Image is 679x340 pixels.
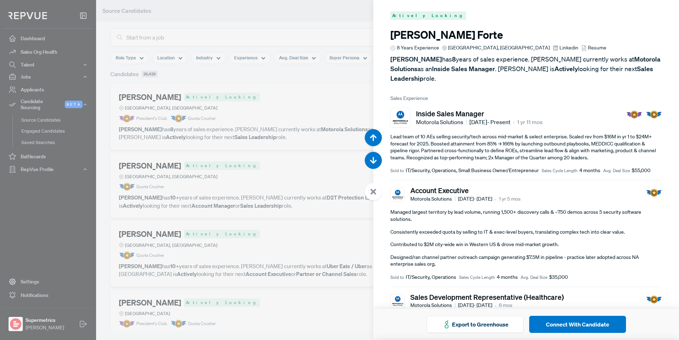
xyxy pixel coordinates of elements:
[390,209,662,223] p: Managed largest territory by lead volume, running 1,500+ discovery calls & ~750 demos across 5 se...
[512,118,515,126] article: •
[390,241,662,248] p: Contributed to $2M city-wide win in Western US & drove mid-market growth.
[529,316,626,333] button: Connect With Candidate
[406,167,539,174] span: IT/Security, Operations, Small Business Owner/Entrepreneur
[410,302,456,309] span: Motorola Solutions
[390,54,662,83] p: has years of sales experience. [PERSON_NAME] currently works at as an . [PERSON_NAME] is looking ...
[458,302,492,309] span: [DATE] - [DATE]
[392,295,404,307] img: Motorola Solutions
[448,44,550,52] span: [GEOGRAPHIC_DATA], [GEOGRAPHIC_DATA]
[459,274,495,281] span: Sales Cycle Length
[554,65,578,73] strong: Actively
[390,55,442,63] strong: [PERSON_NAME]
[390,274,404,281] span: Sold to
[392,110,409,126] img: Motorola Solutions
[646,296,662,303] img: Quota Badge
[390,28,662,41] h3: [PERSON_NAME] Forte
[497,273,518,281] span: 4 months
[452,55,456,63] strong: 8
[499,302,512,309] span: 6 mos
[581,44,606,52] a: Resume
[390,229,662,236] p: Consistently exceeded quota by selling to IT & exec-level buyers, translating complex tech into c...
[427,316,523,333] button: Export to Greenhouse
[432,65,495,73] strong: Inside Sales Manager
[542,168,578,174] span: Sales Cycle Length
[588,44,606,52] span: Resume
[559,44,578,52] span: Linkedin
[458,195,492,203] span: [DATE] - [DATE]
[390,254,662,268] p: Designed/ran channel partner outreach campaign generating $7.5M in pipeline - practice later adop...
[494,301,496,310] article: •
[392,189,404,201] img: Motorola Solutions
[410,186,520,195] h5: Account Executive
[549,273,568,281] span: $35,000
[646,189,662,197] img: Quota Badge
[397,44,439,52] span: 8 Years Experience
[390,11,466,20] span: Actively Looking
[632,167,651,174] span: $55,000
[390,168,404,174] span: Sold to
[603,168,630,174] span: Avg. Deal Size
[553,44,578,52] a: Linkedin
[646,111,662,118] img: Quota Badge
[390,133,662,161] p: Lead team of 10 AEs selling security/tech across mid-market & select enterprise. Scaled rev from ...
[416,118,467,126] span: Motorola Solutions
[410,195,456,203] span: Motorola Solutions
[499,195,521,203] span: 1 yr 5 mos
[410,293,564,301] h5: Sales Development Representative (Healthcare)
[517,118,543,126] span: 1 yr 11 mos
[579,167,600,174] span: 4 months
[469,118,510,126] span: [DATE] - Present
[521,274,547,281] span: Avg. Deal Size
[416,109,542,118] h5: Inside Sales Manager
[626,111,642,118] img: President Badge
[390,95,662,102] span: Sales Experience
[494,195,496,203] article: •
[406,273,456,281] span: IT/Security, Operations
